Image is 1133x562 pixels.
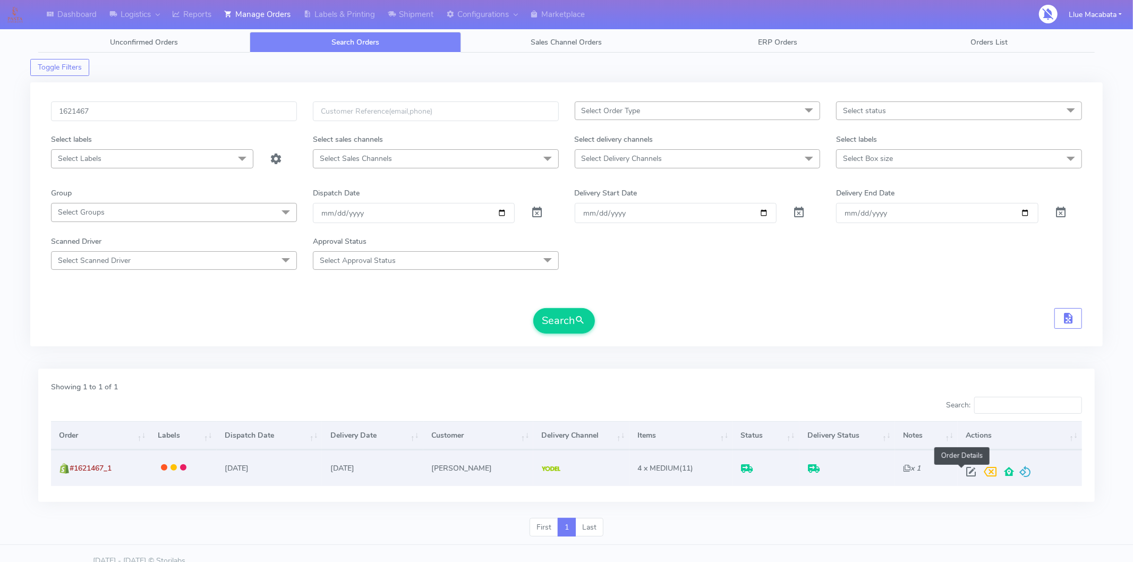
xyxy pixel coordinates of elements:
th: Items: activate to sort column ascending [629,421,733,450]
button: Search [533,308,595,334]
span: Select Labels [58,154,101,164]
th: Status: activate to sort column ascending [732,421,799,450]
span: ERP Orders [758,37,797,47]
span: Select status [843,106,886,116]
td: [DATE] [322,450,423,486]
input: Order Id [51,101,297,121]
span: #1621467_1 [70,463,112,473]
span: (11) [637,463,693,473]
label: Approval Status [313,236,367,247]
span: Select Approval Status [320,256,396,266]
th: Delivery Status: activate to sort column ascending [799,421,895,450]
label: Select sales channels [313,134,383,145]
td: [DATE] [217,450,322,486]
label: Group [51,188,72,199]
label: Scanned Driver [51,236,101,247]
span: Select Scanned Driver [58,256,131,266]
label: Select labels [51,134,92,145]
th: Actions: activate to sort column ascending [958,421,1082,450]
span: 4 x MEDIUM [637,463,679,473]
th: Notes: activate to sort column ascending [895,421,958,450]
span: Unconfirmed Orders [110,37,178,47]
th: Order: activate to sort column ascending [51,421,150,450]
span: Select Box size [843,154,893,164]
th: Labels: activate to sort column ascending [150,421,216,450]
label: Select delivery channels [575,134,653,145]
th: Delivery Date: activate to sort column ascending [322,421,423,450]
span: Sales Channel Orders [531,37,602,47]
img: shopify.png [59,463,70,474]
span: Select Delivery Channels [582,154,662,164]
th: Delivery Channel: activate to sort column ascending [533,421,629,450]
span: Search Orders [331,37,379,47]
span: Select Order Type [582,106,641,116]
td: [PERSON_NAME] [423,450,534,486]
label: Delivery Start Date [575,188,637,199]
label: Showing 1 to 1 of 1 [51,381,118,393]
label: Select labels [836,134,877,145]
input: Search: [974,397,1082,414]
a: 1 [558,518,576,537]
label: Dispatch Date [313,188,360,199]
img: Yodel [542,466,560,472]
label: Search: [946,397,1082,414]
span: Select Groups [58,207,105,217]
span: Select Sales Channels [320,154,392,164]
th: Dispatch Date: activate to sort column ascending [217,421,322,450]
button: Toggle Filters [30,59,89,76]
th: Customer: activate to sort column ascending [423,421,534,450]
input: Customer Reference(email,phone) [313,101,559,121]
ul: Tabs [38,32,1095,53]
span: Orders List [970,37,1008,47]
button: Llue Macabata [1061,4,1130,25]
i: x 1 [903,463,921,473]
label: Delivery End Date [836,188,895,199]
